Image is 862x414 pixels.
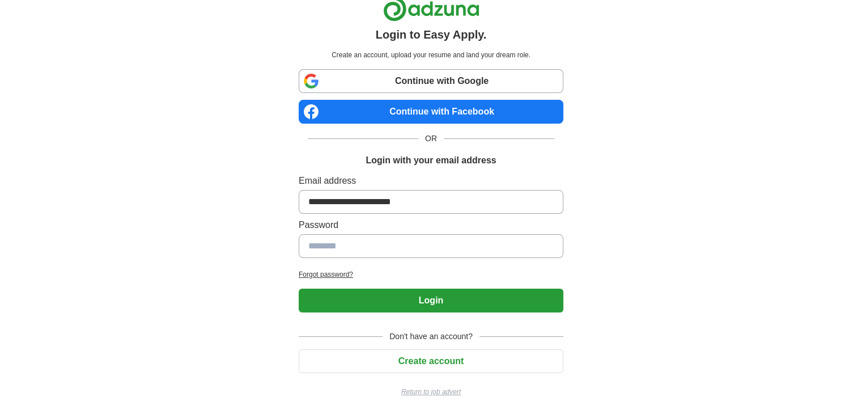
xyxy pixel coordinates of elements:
[299,289,563,312] button: Login
[299,69,563,93] a: Continue with Google
[299,218,563,232] label: Password
[299,174,563,188] label: Email address
[299,387,563,397] a: Return to job advert
[383,331,479,343] span: Don't have an account?
[299,100,563,124] a: Continue with Facebook
[301,50,561,60] p: Create an account, upload your resume and land your dream role.
[299,349,563,373] button: Create account
[418,133,444,145] span: OR
[299,269,563,280] a: Forgot password?
[376,26,487,43] h1: Login to Easy Apply.
[366,154,496,167] h1: Login with your email address
[299,356,563,366] a: Create account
